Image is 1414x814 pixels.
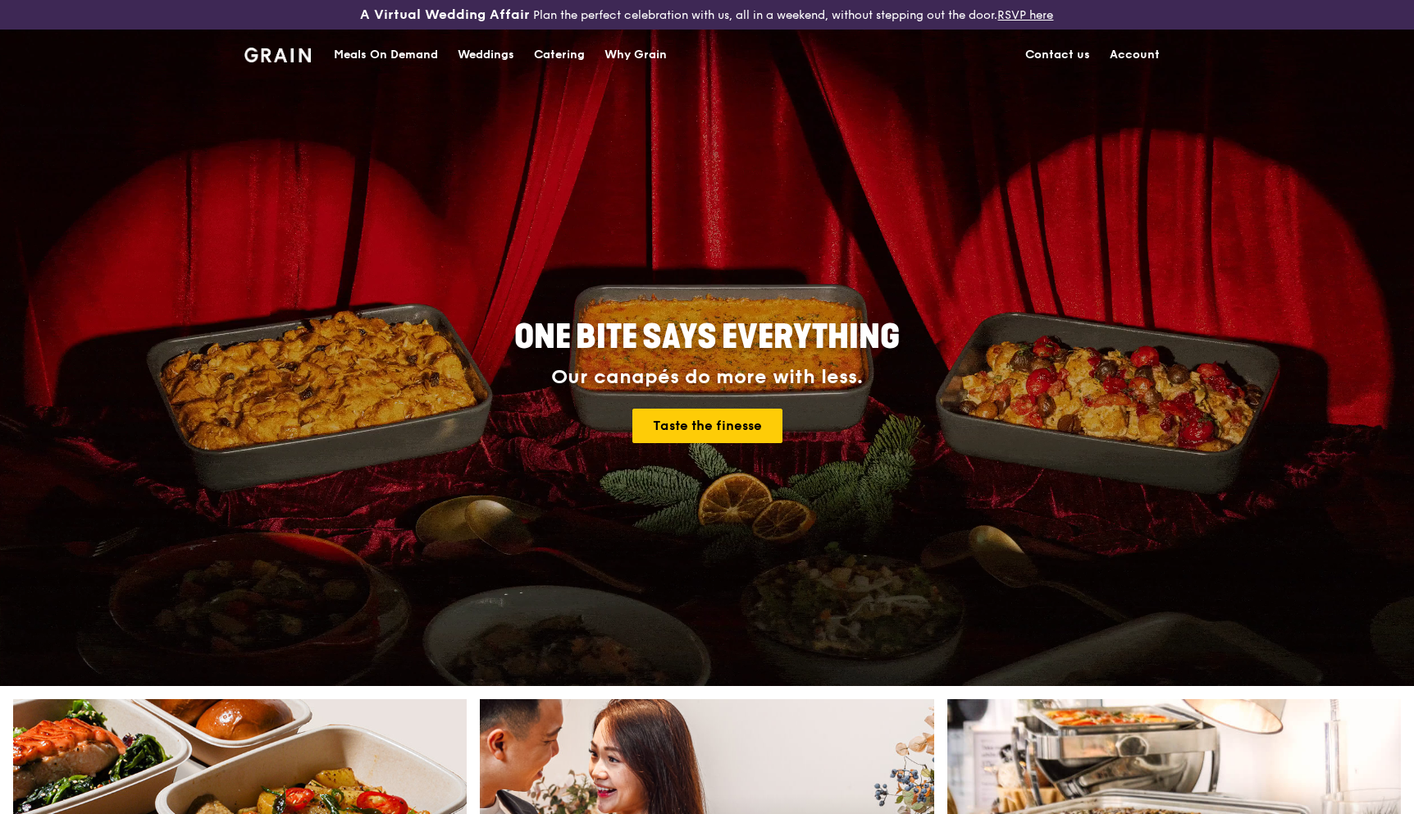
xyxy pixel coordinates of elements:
[244,48,311,62] img: Grain
[360,7,530,23] h3: A Virtual Wedding Affair
[595,30,677,80] a: Why Grain
[1015,30,1100,80] a: Contact us
[604,30,667,80] div: Why Grain
[244,29,311,78] a: GrainGrain
[412,366,1002,389] div: Our canapés do more with less.
[632,409,782,443] a: Taste the finesse
[997,8,1053,22] a: RSVP here
[1100,30,1170,80] a: Account
[534,30,585,80] div: Catering
[448,30,524,80] a: Weddings
[524,30,595,80] a: Catering
[458,30,514,80] div: Weddings
[514,318,900,357] span: ONE BITE SAYS EVERYTHING
[235,7,1178,23] div: Plan the perfect celebration with us, all in a weekend, without stepping out the door.
[334,30,438,80] div: Meals On Demand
